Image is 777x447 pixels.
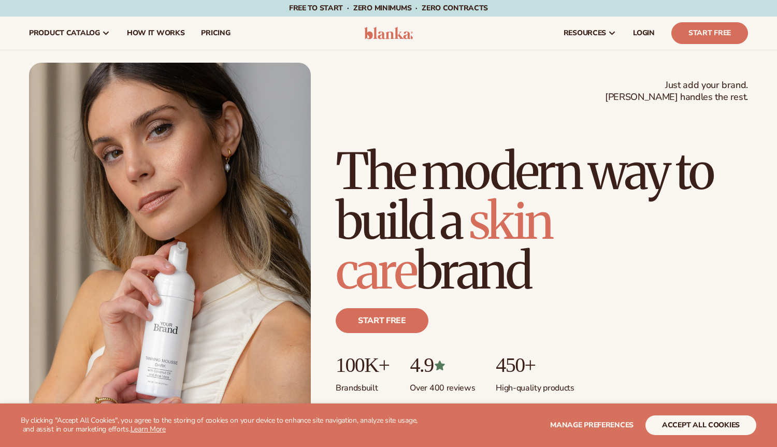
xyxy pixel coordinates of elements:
[550,415,634,435] button: Manage preferences
[336,147,748,296] h1: The modern way to build a brand
[364,27,413,39] img: logo
[410,377,475,394] p: Over 400 reviews
[29,63,311,418] img: Female holding tanning mousse.
[201,29,230,37] span: pricing
[336,377,389,394] p: Brands built
[633,29,655,37] span: LOGIN
[131,424,166,434] a: Learn More
[671,22,748,44] a: Start Free
[410,354,475,377] p: 4.9
[555,17,625,50] a: resources
[645,415,756,435] button: accept all cookies
[21,17,119,50] a: product catalog
[119,17,193,50] a: How It Works
[496,377,574,394] p: High-quality products
[127,29,185,37] span: How It Works
[29,29,100,37] span: product catalog
[336,354,389,377] p: 100K+
[496,354,574,377] p: 450+
[605,79,748,104] span: Just add your brand. [PERSON_NAME] handles the rest.
[336,190,552,302] span: skin care
[550,420,634,430] span: Manage preferences
[564,29,606,37] span: resources
[21,416,419,434] p: By clicking "Accept All Cookies", you agree to the storing of cookies on your device to enhance s...
[625,17,663,50] a: LOGIN
[336,308,428,333] a: Start free
[193,17,238,50] a: pricing
[289,3,488,13] span: Free to start · ZERO minimums · ZERO contracts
